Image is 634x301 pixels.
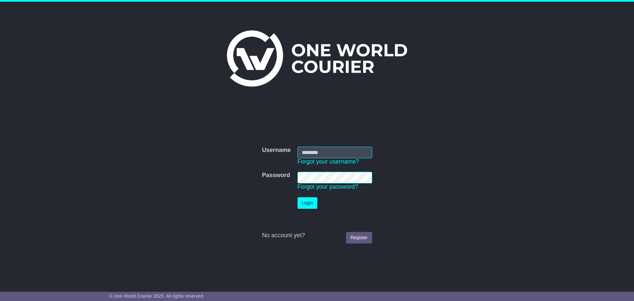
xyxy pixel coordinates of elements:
div: No account yet? [262,232,372,239]
a: Forgot your username? [298,158,359,165]
button: Login [298,197,317,209]
a: Register [346,232,372,244]
label: Password [262,172,290,179]
a: Forgot your password? [298,183,358,190]
span: © One World Courier 2025. All rights reserved. [109,293,204,299]
label: Username [262,147,291,154]
img: One World [227,30,407,87]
